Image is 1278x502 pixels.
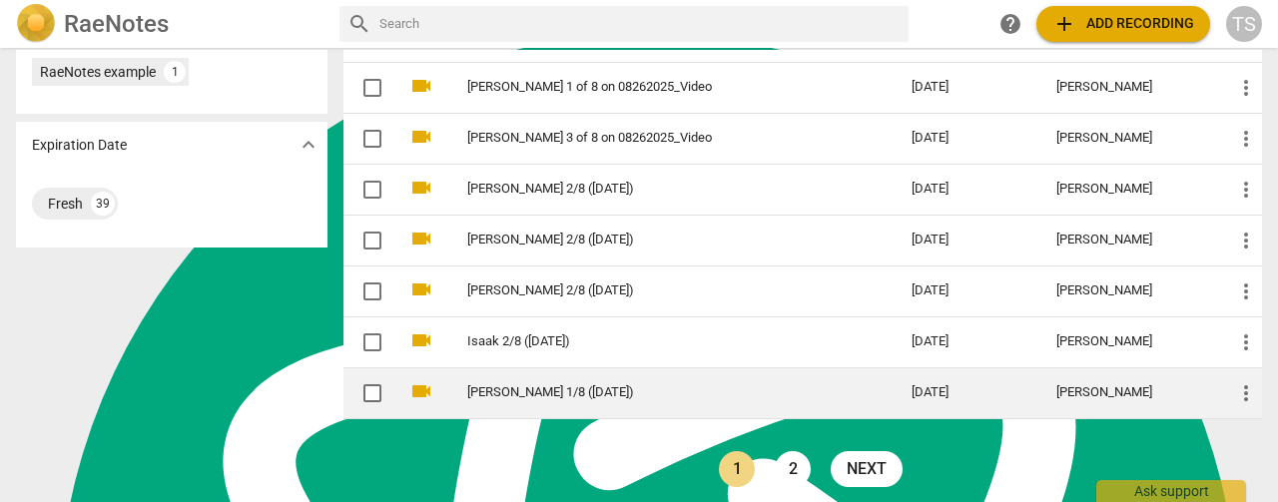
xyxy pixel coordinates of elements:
td: [DATE] [896,367,1040,418]
td: [DATE] [896,265,1040,316]
span: videocam [409,227,433,251]
div: [PERSON_NAME] [1056,385,1202,400]
span: more_vert [1234,178,1258,202]
span: expand_more [297,133,320,157]
td: [DATE] [896,62,1040,113]
a: Isaak 2/8 ([DATE]) [467,334,840,349]
img: Logo [16,4,56,44]
a: Help [992,6,1028,42]
span: more_vert [1234,229,1258,252]
a: [PERSON_NAME] 2/8 ([DATE]) [467,233,840,248]
span: help [998,12,1022,36]
td: [DATE] [896,113,1040,164]
a: Page 2 [775,451,811,487]
button: Upload [1036,6,1210,42]
div: [PERSON_NAME] [1056,233,1202,248]
span: more_vert [1234,127,1258,151]
a: [PERSON_NAME] 3 of 8 on 08262025_Video [467,131,840,146]
span: more_vert [1234,381,1258,405]
span: videocam [409,328,433,352]
div: RaeNotes example [40,62,156,82]
td: [DATE] [896,164,1040,215]
span: more_vert [1234,330,1258,354]
span: videocam [409,125,433,149]
a: [PERSON_NAME] 2/8 ([DATE]) [467,283,840,298]
span: videocam [409,176,433,200]
input: Search [379,8,901,40]
span: search [347,12,371,36]
div: 1 [164,61,186,83]
a: next [831,451,903,487]
a: [PERSON_NAME] 1/8 ([DATE]) [467,385,840,400]
td: [DATE] [896,316,1040,367]
h2: RaeNotes [64,10,169,38]
span: videocam [409,277,433,301]
td: [DATE] [896,215,1040,265]
p: Expiration Date [32,135,127,156]
div: [PERSON_NAME] [1056,131,1202,146]
span: Add recording [1052,12,1194,36]
a: [PERSON_NAME] 2/8 ([DATE]) [467,182,840,197]
div: [PERSON_NAME] [1056,182,1202,197]
div: [PERSON_NAME] [1056,80,1202,95]
div: Fresh [48,194,83,214]
button: TS [1226,6,1262,42]
a: Page 1 is your current page [719,451,755,487]
div: [PERSON_NAME] [1056,334,1202,349]
a: LogoRaeNotes [16,4,323,44]
button: Show more [294,130,323,160]
span: videocam [409,74,433,98]
div: Ask support [1096,480,1246,502]
span: more_vert [1234,76,1258,100]
div: 39 [91,192,115,216]
span: add [1052,12,1076,36]
div: [PERSON_NAME] [1056,283,1202,298]
span: more_vert [1234,279,1258,303]
a: [PERSON_NAME] 1 of 8 on 08262025_Video [467,80,840,95]
span: videocam [409,379,433,403]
